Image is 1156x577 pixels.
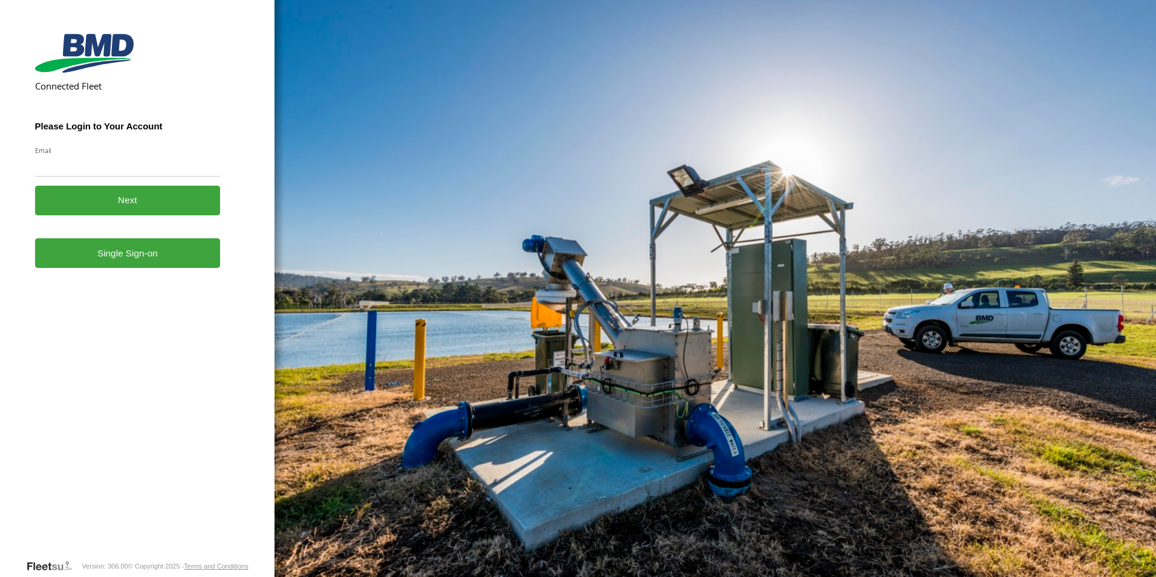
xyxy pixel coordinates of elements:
button: Next [35,186,221,215]
a: Visit our Website [26,560,82,572]
a: Single Sign-on [35,238,221,268]
a: Terms and Conditions [184,562,248,570]
label: Email [35,146,221,155]
h3: Please Login to Your Account [35,121,221,131]
div: © Copyright 2025 - [128,562,248,570]
img: BMD [35,34,134,73]
div: Version: 306.00 [82,562,128,570]
h2: Connected Fleet [35,80,221,92]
